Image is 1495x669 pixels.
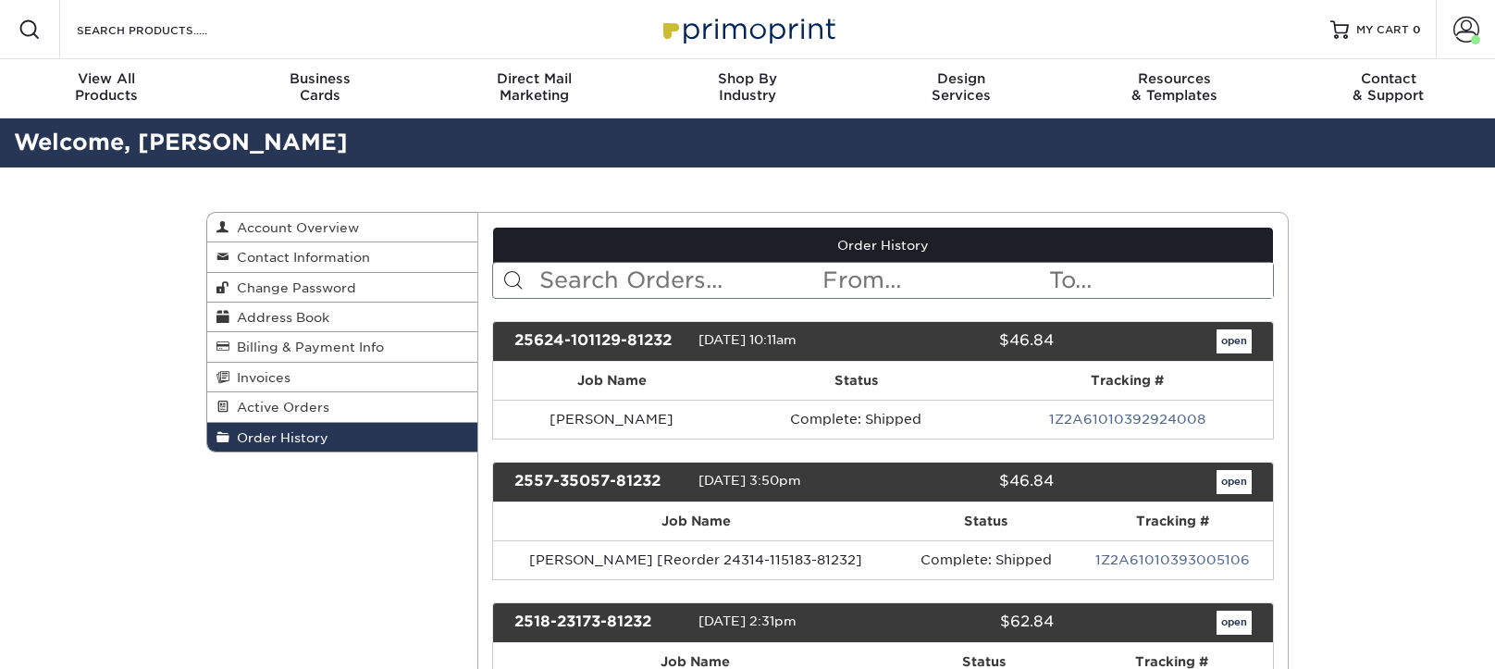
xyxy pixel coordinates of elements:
a: Contact& Support [1281,59,1495,118]
input: SEARCH PRODUCTS..... [75,19,255,41]
th: Status [899,502,1072,540]
a: 1Z2A61010392924008 [1049,412,1205,427]
span: Change Password [229,280,356,295]
a: Account Overview [207,213,477,242]
a: 1Z2A61010393005106 [1095,552,1250,567]
div: 25624-101129-81232 [500,329,698,353]
span: Account Overview [229,220,359,235]
span: MY CART [1356,22,1409,38]
td: [PERSON_NAME] [Reorder 24314-115183-81232] [493,540,900,579]
a: Invoices [207,363,477,392]
a: Change Password [207,273,477,303]
th: Status [731,362,982,400]
div: Marketing [427,70,641,104]
a: Order History [493,228,1274,263]
div: 2518-23173-81232 [500,611,698,635]
a: Billing & Payment Info [207,332,477,362]
span: [DATE] 10:11am [698,332,797,347]
a: Address Book [207,303,477,332]
th: Job Name [493,362,731,400]
td: Complete: Shipped [899,540,1072,579]
div: $46.84 [869,470,1067,494]
a: Direct MailMarketing [427,59,641,118]
td: [PERSON_NAME] [493,400,731,439]
div: & Templates [1068,70,1281,104]
div: $46.84 [869,329,1067,353]
span: Active Orders [229,400,329,415]
span: Invoices [229,370,290,385]
img: Primoprint [655,9,840,49]
a: open [1217,611,1252,635]
input: Search Orders... [537,263,822,298]
span: Resources [1068,70,1281,87]
div: Industry [641,70,855,104]
a: Active Orders [207,392,477,422]
div: $62.84 [869,611,1067,635]
th: Tracking # [1073,502,1273,540]
span: Direct Mail [427,70,641,87]
a: Resources& Templates [1068,59,1281,118]
span: Contact [1281,70,1495,87]
span: 0 [1413,23,1421,36]
span: Contact Information [229,250,370,265]
span: Shop By [641,70,855,87]
div: 2557-35057-81232 [500,470,698,494]
a: open [1217,470,1252,494]
a: open [1217,329,1252,353]
td: Complete: Shipped [731,400,982,439]
span: Billing & Payment Info [229,340,384,354]
a: BusinessCards [214,59,427,118]
div: Cards [214,70,427,104]
input: From... [821,263,1046,298]
th: Job Name [493,502,900,540]
input: To... [1047,263,1273,298]
th: Tracking # [981,362,1273,400]
span: Order History [229,430,328,445]
div: Services [854,70,1068,104]
span: [DATE] 3:50pm [698,473,801,488]
span: [DATE] 2:31pm [698,613,797,628]
a: DesignServices [854,59,1068,118]
span: Business [214,70,427,87]
a: Shop ByIndustry [641,59,855,118]
a: Order History [207,423,477,452]
div: & Support [1281,70,1495,104]
a: Contact Information [207,242,477,272]
span: Design [854,70,1068,87]
span: Address Book [229,310,329,325]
